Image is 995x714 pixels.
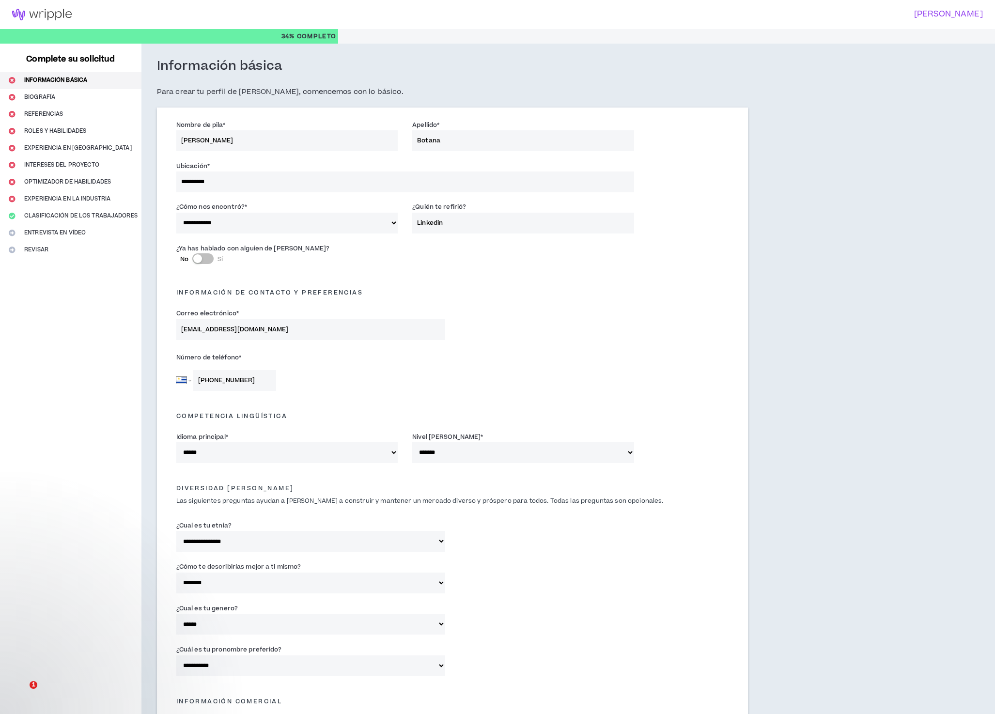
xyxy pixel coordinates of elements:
font: No [180,255,188,264]
input: Introducir correo electrónico [176,319,445,340]
font: Nombre de pila [176,121,223,129]
font: 1 [32,681,35,689]
font: ¿Cómo te describirías mejor a ti mismo? [176,562,301,571]
font: Completo [297,32,337,41]
font: Ubicación [176,162,207,171]
font: Las siguientes preguntas ayudan a [PERSON_NAME] a construir y mantener un mercado diverso y prósp... [176,497,664,505]
font: Complete su solicitud [26,53,115,65]
font: ¿Cómo nos encontró? [176,202,245,211]
font: Competencia lingüística [176,412,287,420]
font: Para crear tu perfil de [PERSON_NAME], comencemos con lo básico. [157,87,404,97]
iframe: Chat en vivo de Intercom [10,681,33,704]
font: ¿Quién te refirió? [412,202,466,211]
font: Correo electrónico [176,309,236,318]
font: Idioma principal [176,433,226,441]
font: Sí [218,255,223,264]
font: Nivel [PERSON_NAME] [412,433,481,441]
input: Apellido [412,130,634,151]
font: ¿Ya has hablado con alguien de [PERSON_NAME]? [176,244,329,253]
font: Número de teléfono [176,353,239,362]
button: NoSí [192,253,214,264]
font: Diversidad [PERSON_NAME] [176,484,294,493]
input: Nombre [412,213,634,233]
font: Apellido [412,121,437,129]
font: ¿Cual es tu etnia? [176,521,232,530]
font: ¿Cuál es tu pronombre preferido? [176,645,282,654]
font: 34% [281,32,295,41]
font: Información básica [157,57,282,75]
iframe: Mensaje de notificaciones del intercomunicador [7,620,201,688]
font: [PERSON_NAME] [914,8,983,20]
font: Información de contacto y preferencias [176,288,363,297]
input: Nombre de pila [176,130,398,151]
font: ¿Cual es tu genero? [176,604,238,613]
font: Información comercial [176,697,282,706]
